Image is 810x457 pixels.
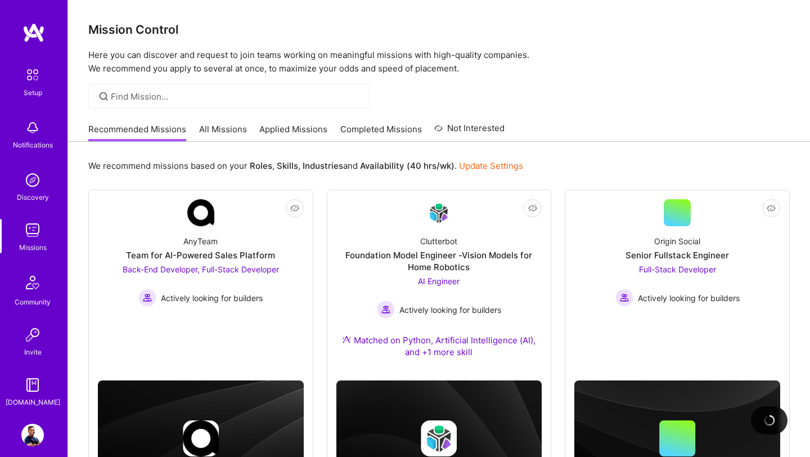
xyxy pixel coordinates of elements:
[88,160,523,172] p: We recommend missions based on your , , and .
[187,199,214,226] img: Company Logo
[250,160,272,171] b: Roles
[767,204,776,213] i: icon EyeClosed
[434,122,505,142] a: Not Interested
[24,346,42,358] div: Invite
[21,219,44,241] img: teamwork
[336,199,542,371] a: Company LogoClutterbotFoundation Model Engineer -Vision Models for Home RoboticsAI Engineer Activ...
[111,91,361,102] input: Find Mission...
[340,123,422,142] a: Completed Missions
[13,139,53,151] div: Notifications
[88,48,790,75] p: Here you can discover and request to join teams working on meaningful missions with high-quality ...
[98,199,304,343] a: Company LogoAnyTeamTeam for AI-Powered Sales PlatformBack-End Developer, Full-Stack Developer Act...
[161,292,263,304] span: Actively looking for builders
[399,304,501,316] span: Actively looking for builders
[418,276,460,286] span: AI Engineer
[21,324,44,346] img: Invite
[126,249,275,261] div: Team for AI-Powered Sales Platform
[425,200,452,226] img: Company Logo
[638,292,740,304] span: Actively looking for builders
[138,289,156,307] img: Actively looking for builders
[377,301,395,319] img: Actively looking for builders
[277,160,298,171] b: Skills
[625,249,729,261] div: Senior Fullstack Engineer
[24,87,42,98] div: Setup
[459,160,523,171] a: Update Settings
[21,169,44,191] img: discovery
[615,289,633,307] img: Actively looking for builders
[19,424,47,446] a: User Avatar
[22,23,45,43] img: logo
[15,296,51,308] div: Community
[290,204,299,213] i: icon EyeClosed
[762,413,776,428] img: loading
[336,249,542,273] div: Foundation Model Engineer -Vision Models for Home Robotics
[259,123,327,142] a: Applied Missions
[88,23,790,37] h3: Mission Control
[303,160,343,171] b: Industries
[336,334,542,358] div: Matched on Python, Artificial Intelligence (AI), and +1 more skill
[528,204,537,213] i: icon EyeClosed
[21,117,44,139] img: bell
[6,396,60,408] div: [DOMAIN_NAME]
[183,420,219,456] img: Company logo
[88,123,186,142] a: Recommended Missions
[183,235,218,247] div: AnyTeam
[97,90,110,103] i: icon SearchGrey
[420,235,457,247] div: Clutterbot
[421,420,457,456] img: Company logo
[21,424,44,446] img: User Avatar
[342,335,351,344] img: Ateam Purple Icon
[639,265,716,274] span: Full-Stack Developer
[123,265,279,274] span: Back-End Developer, Full-Stack Developer
[654,235,700,247] div: Origin Social
[360,160,454,171] b: Availability (40 hrs/wk)
[19,241,47,253] div: Missions
[574,199,780,343] a: Origin SocialSenior Fullstack EngineerFull-Stack Developer Actively looking for buildersActively ...
[21,63,44,87] img: setup
[199,123,247,142] a: All Missions
[17,191,49,203] div: Discovery
[19,269,46,296] img: Community
[21,374,44,396] img: guide book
